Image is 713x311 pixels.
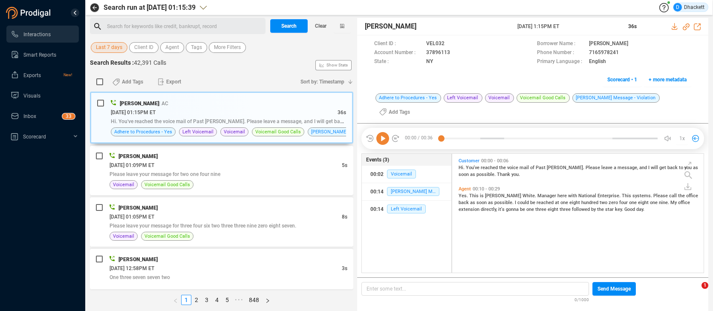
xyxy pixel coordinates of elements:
span: + more metadata [649,73,687,86]
span: National [578,193,598,199]
span: soon [459,172,470,177]
span: reached [481,165,499,170]
span: hundred [581,200,600,205]
span: Clear [315,19,326,33]
span: Adhere to Procedures - Yes [375,93,441,103]
span: three [560,207,572,212]
a: Inbox [11,107,72,124]
li: Smart Reports [6,46,79,63]
a: 848 [246,295,262,305]
span: Voicemail [485,93,514,103]
span: NY [426,58,433,66]
span: Search run at [DATE] 01:15:39 [104,3,196,13]
span: Export [166,75,181,89]
span: to [679,165,684,170]
span: followed [572,207,591,212]
span: the [678,193,686,199]
span: Search Results : [90,59,134,66]
span: Interactions [23,32,51,37]
span: extension [459,207,481,212]
button: Send Message [592,282,636,296]
a: 2 [192,295,201,305]
span: 36s [628,23,637,29]
span: | AC [159,101,168,107]
li: 848 [246,295,262,305]
span: Smart Reports [23,52,56,58]
span: office [686,193,698,199]
span: New! [64,66,72,84]
span: Scorecard • 1 [607,73,637,86]
span: English [589,58,606,66]
span: I [515,200,517,205]
span: one [650,200,659,205]
span: back [667,165,679,170]
span: and [639,165,648,170]
span: key. [615,207,624,212]
span: Enterprise. [598,193,622,199]
span: 8s [342,214,347,220]
button: Scorecard • 1 [603,73,642,86]
span: Adhere to Procedures - Yes [114,128,172,136]
span: Please [653,193,669,199]
a: 3 [202,295,211,305]
span: Hi. [459,165,466,170]
div: grid [456,156,704,284]
span: [PERSON_NAME] [589,40,628,49]
span: is [480,193,485,199]
span: You've [466,165,481,170]
span: Customer [459,158,479,164]
span: This [622,193,632,199]
button: left [170,295,181,305]
span: two [600,200,609,205]
span: Manager [537,193,557,199]
span: office [678,200,690,205]
span: Voicemail [387,170,416,179]
span: [PERSON_NAME] Message - Violation [572,93,660,103]
span: [PERSON_NAME] [118,256,158,262]
span: 42,391 Calls [134,59,166,66]
button: 1x [676,132,688,144]
span: eight [638,200,650,205]
span: systems. [632,193,653,199]
button: 00:14Left Voicemail [362,201,451,218]
span: Good [624,207,636,212]
button: right [262,295,273,305]
span: the [499,165,507,170]
span: Exports [23,72,41,78]
div: [PERSON_NAME][DATE] 01:09PM ET5sPlease leave your message for two one four nineVoicemailVoicemail... [90,146,353,195]
span: eight [548,207,560,212]
div: [PERSON_NAME][DATE] 12:58PM ET3sOne three seven seven two [90,249,353,289]
span: White. [522,193,537,199]
button: 00:02Voicemail [362,166,451,183]
span: zero [609,200,619,205]
span: star [605,207,615,212]
span: 3s [342,265,347,271]
span: four [619,200,629,205]
span: Phone Number : [537,49,585,58]
li: 2 [191,295,202,305]
span: be [530,200,537,205]
span: of [530,165,536,170]
span: State : [374,58,422,66]
span: [PERSON_NAME] Message - Violation [311,128,391,136]
p: 3 [69,113,72,122]
li: Previous Page [170,295,181,305]
button: Clear [308,19,333,33]
span: get [659,165,667,170]
span: gonna [506,207,520,212]
a: 1 [182,295,191,305]
span: could [517,200,530,205]
span: Agent [459,186,471,192]
a: 4 [212,295,222,305]
span: at [555,200,560,205]
span: leave [601,165,614,170]
button: + more metadata [644,73,691,86]
span: will [651,165,659,170]
span: be [520,207,526,212]
button: Export [153,75,186,89]
span: [PERSON_NAME] [365,21,416,32]
span: Last 7 days [96,42,122,53]
span: reached [537,200,555,205]
span: nine. [659,200,670,205]
span: Left Voicemail [182,128,214,136]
